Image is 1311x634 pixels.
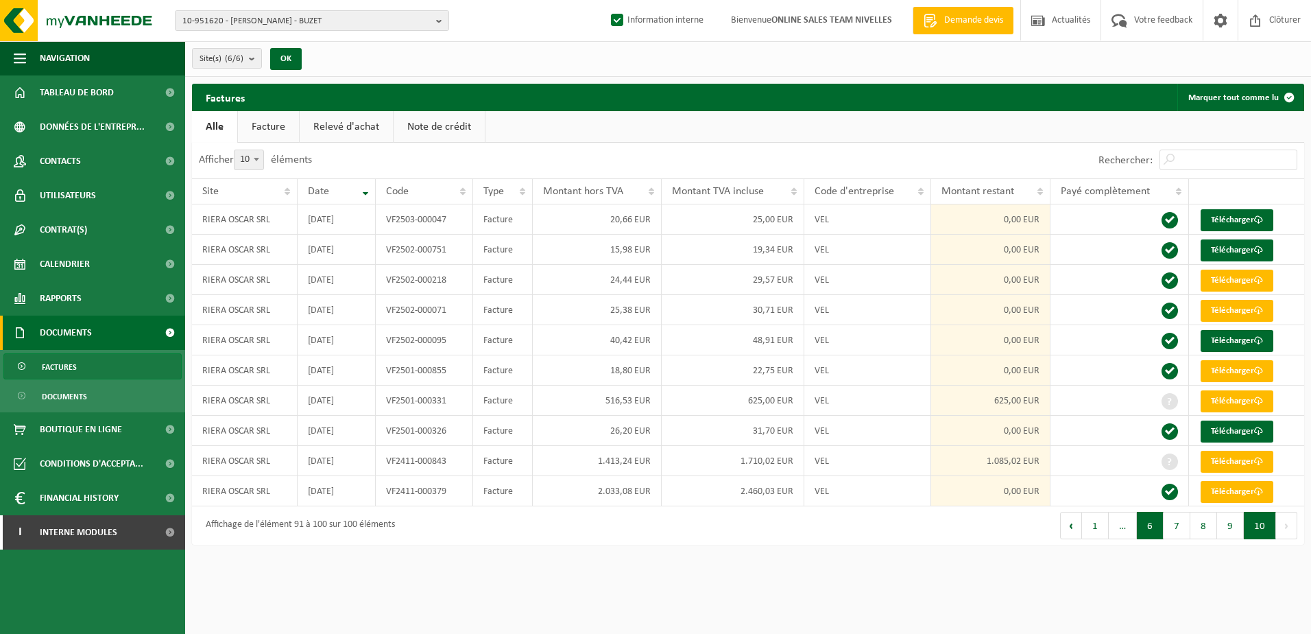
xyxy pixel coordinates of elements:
[1201,330,1273,352] a: Télécharger
[804,446,931,476] td: VEL
[192,265,298,295] td: RIERA OSCAR SRL
[931,325,1050,355] td: 0,00 EUR
[298,265,376,295] td: [DATE]
[270,48,302,70] button: OK
[771,15,892,25] strong: ONLINE SALES TEAM NIVELLES
[14,515,26,550] span: I
[192,84,258,110] h2: Factures
[533,416,662,446] td: 26,20 EUR
[533,386,662,416] td: 516,53 EUR
[815,186,894,197] span: Code d'entreprise
[40,281,82,316] span: Rapports
[473,325,533,355] td: Facture
[543,186,623,197] span: Montant hors TVA
[42,384,87,410] span: Documents
[298,355,376,386] td: [DATE]
[298,416,376,446] td: [DATE]
[394,111,485,143] a: Note de crédit
[376,265,474,295] td: VF2502-000218
[1190,512,1217,539] button: 8
[40,515,117,550] span: Interne modules
[199,513,395,538] div: Affichage de l'élément 91 à 100 sur 100 éléments
[1082,512,1109,539] button: 1
[376,295,474,325] td: VF2502-000071
[225,54,243,63] count: (6/6)
[298,446,376,476] td: [DATE]
[931,476,1050,506] td: 0,00 EUR
[1201,481,1273,503] a: Télécharger
[804,204,931,235] td: VEL
[376,204,474,235] td: VF2503-000047
[40,41,90,75] span: Navigation
[200,49,243,69] span: Site(s)
[804,325,931,355] td: VEL
[662,265,804,295] td: 29,57 EUR
[192,111,237,143] a: Alle
[308,186,329,197] span: Date
[40,110,145,144] span: Données de l'entrepr...
[804,416,931,446] td: VEL
[192,416,298,446] td: RIERA OSCAR SRL
[533,204,662,235] td: 20,66 EUR
[1244,512,1276,539] button: 10
[376,476,474,506] td: VF2411-000379
[473,355,533,386] td: Facture
[376,446,474,476] td: VF2411-000843
[1177,84,1303,111] button: Marquer tout comme lu
[1201,360,1273,382] a: Télécharger
[376,416,474,446] td: VF2501-000326
[42,354,77,380] span: Factures
[376,355,474,386] td: VF2501-000855
[298,325,376,355] td: [DATE]
[40,412,122,447] span: Boutique en ligne
[931,386,1050,416] td: 625,00 EUR
[1201,300,1273,322] a: Télécharger
[473,265,533,295] td: Facture
[483,186,504,197] span: Type
[608,10,703,31] label: Information interne
[376,386,474,416] td: VF2501-000331
[199,154,312,165] label: Afficher éléments
[662,204,804,235] td: 25,00 EUR
[298,235,376,265] td: [DATE]
[533,476,662,506] td: 2.033,08 EUR
[1276,512,1297,539] button: Next
[386,186,409,197] span: Code
[662,235,804,265] td: 19,34 EUR
[192,235,298,265] td: RIERA OSCAR SRL
[192,355,298,386] td: RIERA OSCAR SRL
[192,48,262,69] button: Site(s)(6/6)
[931,295,1050,325] td: 0,00 EUR
[1137,512,1164,539] button: 6
[931,355,1050,386] td: 0,00 EUR
[662,295,804,325] td: 30,71 EUR
[662,355,804,386] td: 22,75 EUR
[473,386,533,416] td: Facture
[238,111,299,143] a: Facture
[1060,512,1082,539] button: Previous
[473,416,533,446] td: Facture
[804,265,931,295] td: VEL
[298,295,376,325] td: [DATE]
[662,446,804,476] td: 1.710,02 EUR
[1109,512,1137,539] span: …
[662,476,804,506] td: 2.460,03 EUR
[473,446,533,476] td: Facture
[804,386,931,416] td: VEL
[931,265,1050,295] td: 0,00 EUR
[1201,390,1273,412] a: Télécharger
[1217,512,1244,539] button: 9
[533,295,662,325] td: 25,38 EUR
[300,111,393,143] a: Relevé d'achat
[662,386,804,416] td: 625,00 EUR
[40,316,92,350] span: Documents
[40,447,143,481] span: Conditions d'accepta...
[40,247,90,281] span: Calendrier
[533,235,662,265] td: 15,98 EUR
[202,186,219,197] span: Site
[376,325,474,355] td: VF2502-000095
[1201,421,1273,443] a: Télécharger
[192,446,298,476] td: RIERA OSCAR SRL
[298,476,376,506] td: [DATE]
[941,186,1014,197] span: Montant restant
